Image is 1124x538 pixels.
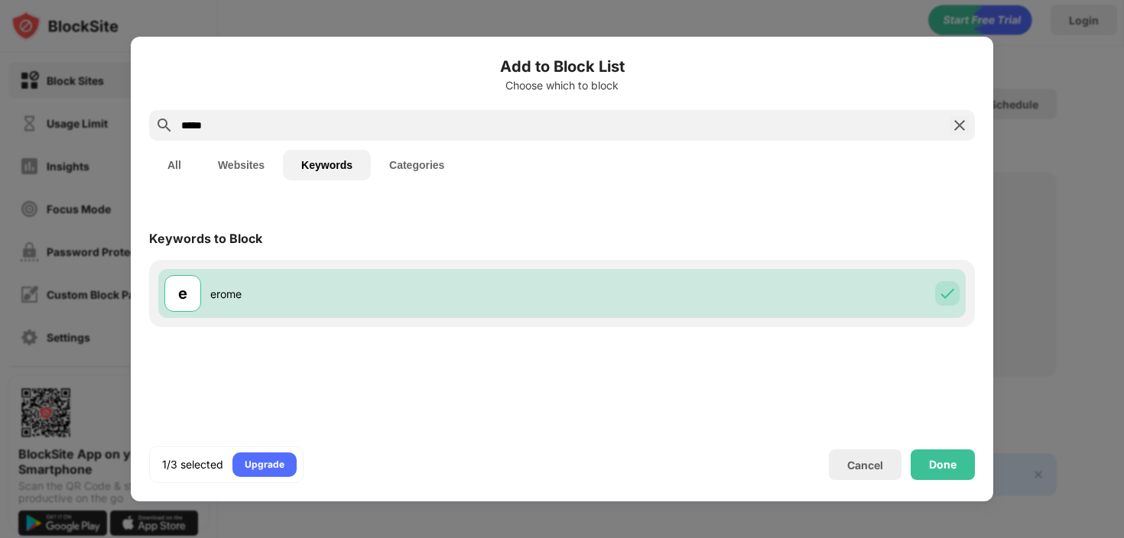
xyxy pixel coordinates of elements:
[149,55,975,78] h6: Add to Block List
[149,150,200,180] button: All
[149,231,262,246] div: Keywords to Block
[149,79,975,92] div: Choose which to block
[162,457,223,472] div: 1/3 selected
[245,457,284,472] div: Upgrade
[210,286,562,302] div: erome
[200,150,283,180] button: Websites
[929,459,957,471] div: Done
[178,282,187,305] div: e
[847,459,883,472] div: Cancel
[371,150,463,180] button: Categories
[283,150,371,180] button: Keywords
[155,116,174,134] img: search.svg
[950,116,969,134] img: search-close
